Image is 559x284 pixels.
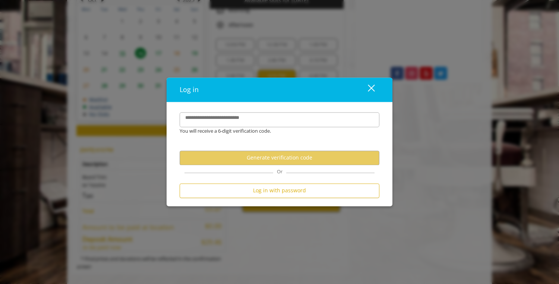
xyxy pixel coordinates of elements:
[180,85,199,94] span: Log in
[354,82,379,97] button: close dialog
[359,84,374,95] div: close dialog
[180,151,379,165] button: Generate verification code
[273,168,286,175] span: Or
[174,127,374,135] div: You will receive a 6-digit verification code.
[180,183,379,198] button: Log in with password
